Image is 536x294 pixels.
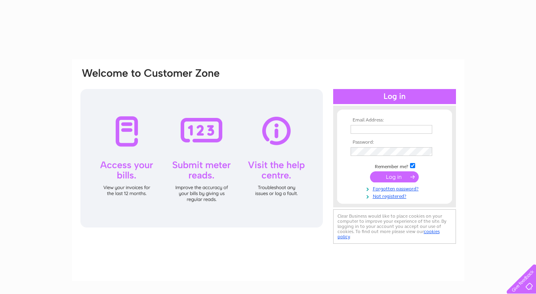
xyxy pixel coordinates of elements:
[349,140,441,145] th: Password:
[370,171,419,182] input: Submit
[349,118,441,123] th: Email Address:
[338,229,440,239] a: cookies policy
[351,192,441,199] a: Not registered?
[351,184,441,192] a: Forgotten password?
[349,162,441,170] td: Remember me?
[333,209,456,244] div: Clear Business would like to place cookies on your computer to improve your experience of the sit...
